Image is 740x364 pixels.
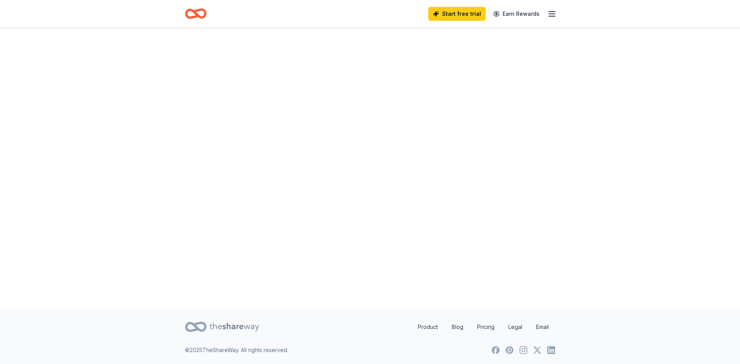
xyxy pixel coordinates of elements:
a: Blog [446,319,469,335]
a: Earn Rewards [489,7,544,21]
p: © 2025 TheShareWay. All rights reserved. [185,346,288,355]
a: Email [530,319,555,335]
a: Home [185,5,207,23]
a: Pricing [471,319,501,335]
a: Product [412,319,444,335]
a: Start free trial [428,7,486,21]
a: Legal [502,319,528,335]
nav: quick links [412,319,555,335]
